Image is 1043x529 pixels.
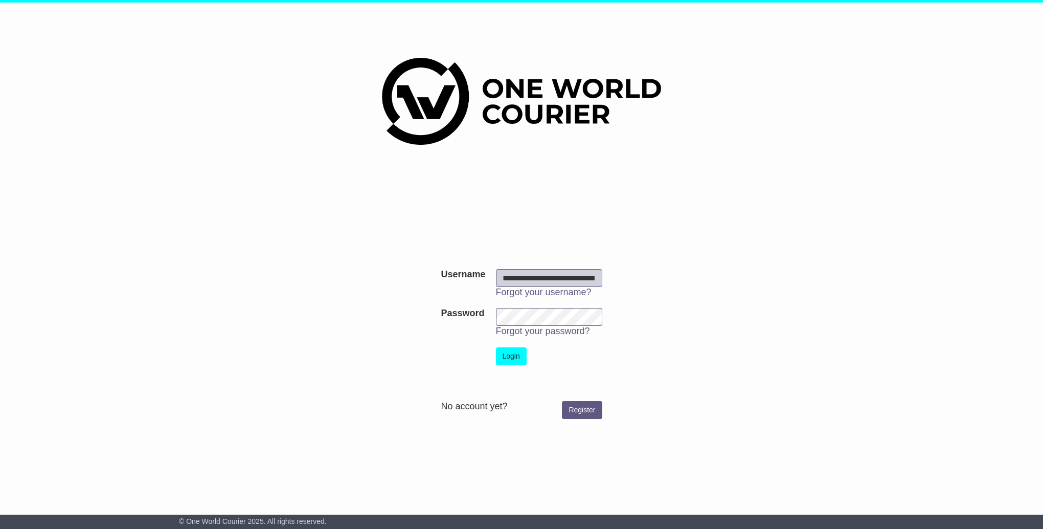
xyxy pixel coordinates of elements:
[441,269,485,280] label: Username
[496,347,527,365] button: Login
[496,326,590,336] a: Forgot your password?
[562,401,602,419] a: Register
[441,308,484,319] label: Password
[382,58,661,145] img: One World
[179,517,327,525] span: © One World Courier 2025. All rights reserved.
[496,287,592,297] a: Forgot your username?
[441,401,602,412] div: No account yet?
